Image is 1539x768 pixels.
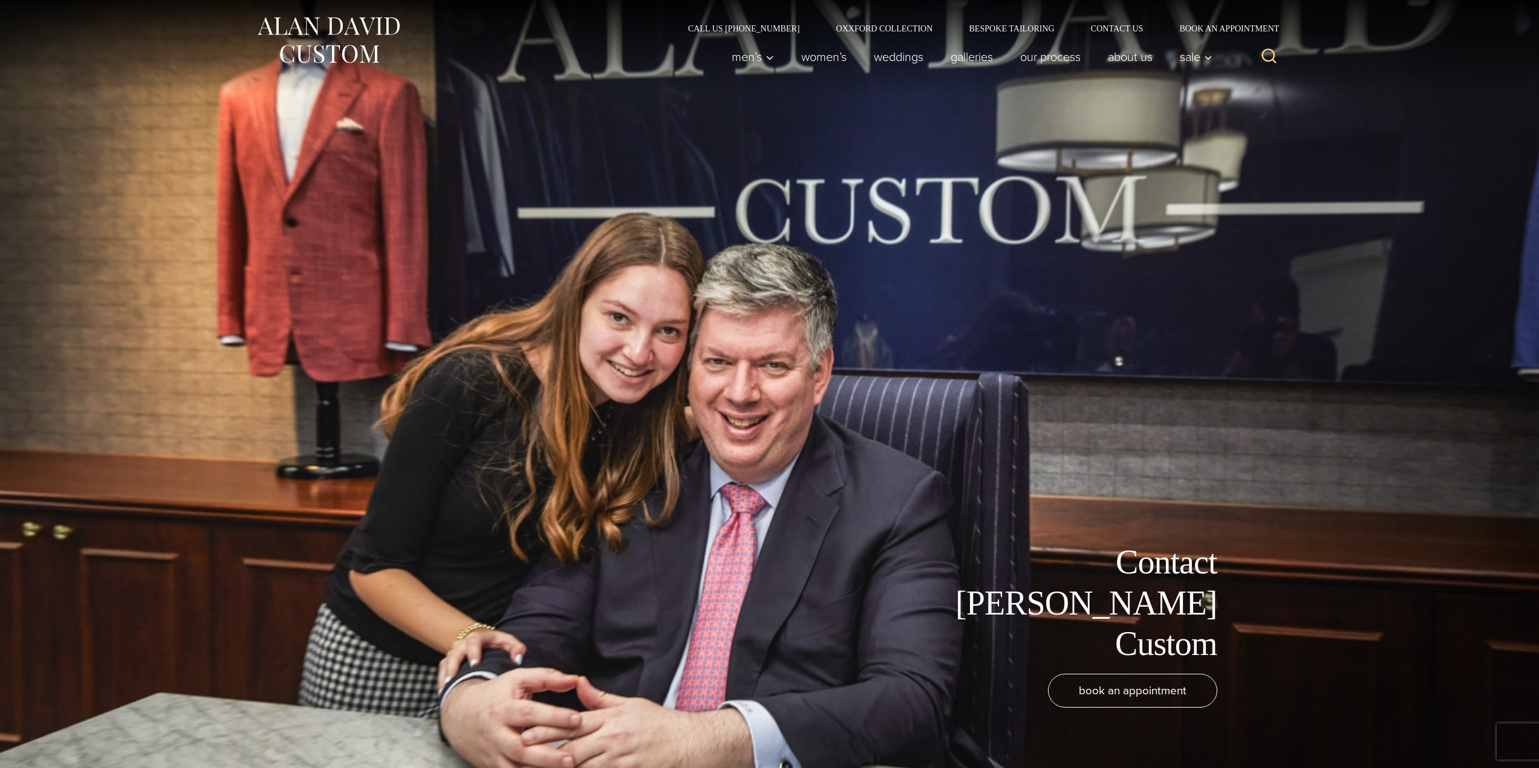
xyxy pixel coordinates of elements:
span: Men’s [732,51,774,63]
span: book an appointment [1079,682,1186,699]
a: Bespoke Tailoring [951,24,1072,33]
a: weddings [860,45,937,69]
a: Our Process [1006,45,1094,69]
img: Alan David Custom [256,13,401,67]
nav: Primary Navigation [718,45,1219,69]
a: book an appointment [1048,674,1217,708]
h1: Contact [PERSON_NAME] Custom [945,542,1217,664]
nav: Secondary Navigation [670,24,1284,33]
a: Galleries [937,45,1006,69]
a: Call Us [PHONE_NUMBER] [670,24,818,33]
span: Sale [1180,51,1212,63]
button: View Search Form [1255,42,1284,71]
a: About Us [1094,45,1166,69]
a: Women’s [787,45,860,69]
a: Contact Us [1073,24,1162,33]
a: Oxxford Collection [818,24,951,33]
a: Book an Appointment [1161,24,1283,33]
